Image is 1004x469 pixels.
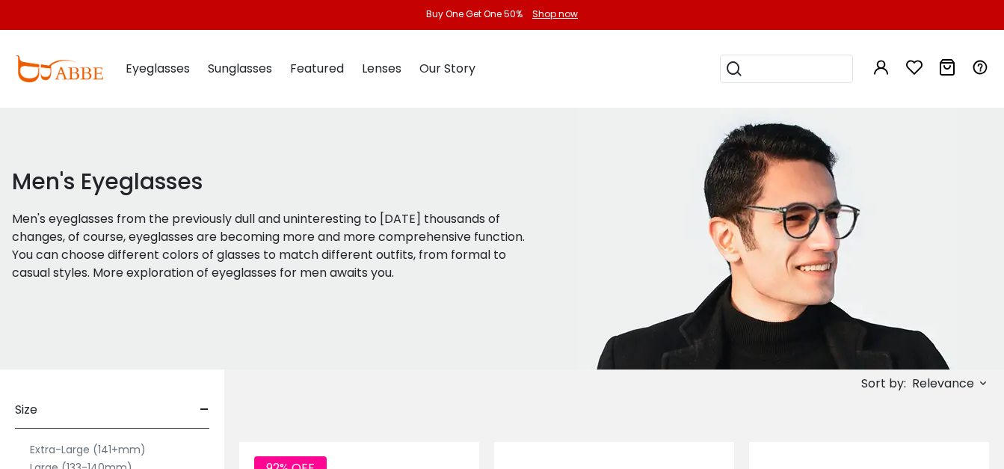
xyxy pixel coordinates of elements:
[426,7,523,21] div: Buy One Get One 50%
[30,441,146,459] label: Extra-Large (141+mm)
[290,60,344,77] span: Featured
[12,168,540,195] h1: Men's Eyeglasses
[15,392,37,428] span: Size
[362,60,401,77] span: Lenses
[200,392,209,428] span: -
[577,108,957,370] img: men's eyeglasses
[419,60,475,77] span: Our Story
[912,370,974,397] span: Relevance
[126,60,190,77] span: Eyeglasses
[15,55,103,82] img: abbeglasses.com
[208,60,272,77] span: Sunglasses
[532,7,578,21] div: Shop now
[525,7,578,20] a: Shop now
[861,375,906,392] span: Sort by:
[12,210,540,282] p: Men's eyeglasses from the previously dull and uninteresting to [DATE] thousands of changes, of co...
